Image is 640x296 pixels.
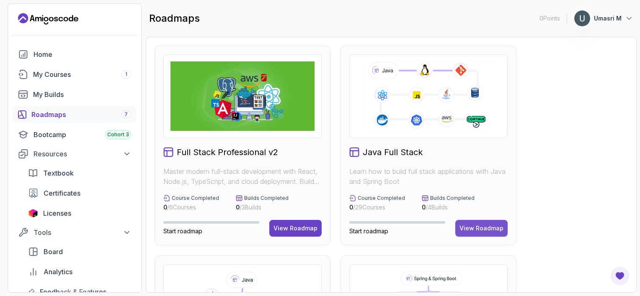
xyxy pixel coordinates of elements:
div: My Builds [33,89,131,100]
button: View Roadmap [269,220,322,237]
p: Builds Completed [430,195,475,202]
span: Certificates [44,188,80,198]
span: Licenses [43,208,71,218]
button: Tools [13,225,136,240]
p: 0 Points [539,14,560,23]
a: roadmaps [13,106,136,123]
div: Bootcamp [34,130,131,140]
button: Resources [13,146,136,161]
p: / 29 Courses [349,203,405,212]
span: Board [44,247,63,257]
a: certificates [23,185,136,202]
h2: Java Full Stack [363,146,423,158]
span: 1 [125,71,127,78]
p: Course Completed [172,195,219,202]
span: 0 [422,204,426,211]
a: board [23,243,136,260]
span: Analytics [44,267,72,277]
p: Builds Completed [244,195,289,202]
span: Start roadmap [349,227,388,235]
a: licenses [23,205,136,222]
span: Textbook [43,168,74,178]
span: 0 [236,204,240,211]
img: Full Stack Professional v2 [170,61,315,131]
button: Open Feedback Button [610,266,630,286]
img: jetbrains icon [28,209,38,217]
div: My Courses [33,69,131,79]
span: 0 [163,204,167,211]
img: user profile image [574,10,590,26]
div: Tools [34,227,131,237]
span: 0 [349,204,353,211]
a: home [13,46,136,63]
p: Master modern full-stack development with React, Node.js, TypeScript, and cloud deployment. Build... [163,166,322,186]
button: View Roadmap [455,220,508,237]
div: View Roadmap [274,224,317,232]
div: Resources [34,149,131,159]
a: builds [13,86,136,103]
a: bootcamp [13,126,136,143]
button: user profile imageUmasri M [574,10,633,27]
span: Cohort 3 [107,131,129,138]
p: / 4 Builds [422,203,475,212]
h2: Full Stack Professional v2 [177,146,278,158]
div: Home [34,49,131,59]
span: Start roadmap [163,227,202,235]
h2: roadmaps [149,12,200,25]
a: Landing page [18,12,78,26]
p: Course Completed [358,195,405,202]
a: textbook [23,165,136,181]
a: analytics [23,263,136,280]
p: / 6 Courses [163,203,219,212]
div: Roadmaps [31,110,131,120]
p: Umasri M [594,14,622,23]
span: 7 [124,111,128,118]
p: Learn how to build full stack applications with Java and Spring Boot [349,166,508,186]
p: / 3 Builds [236,203,289,212]
a: courses [13,66,136,83]
div: View Roadmap [459,224,503,232]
